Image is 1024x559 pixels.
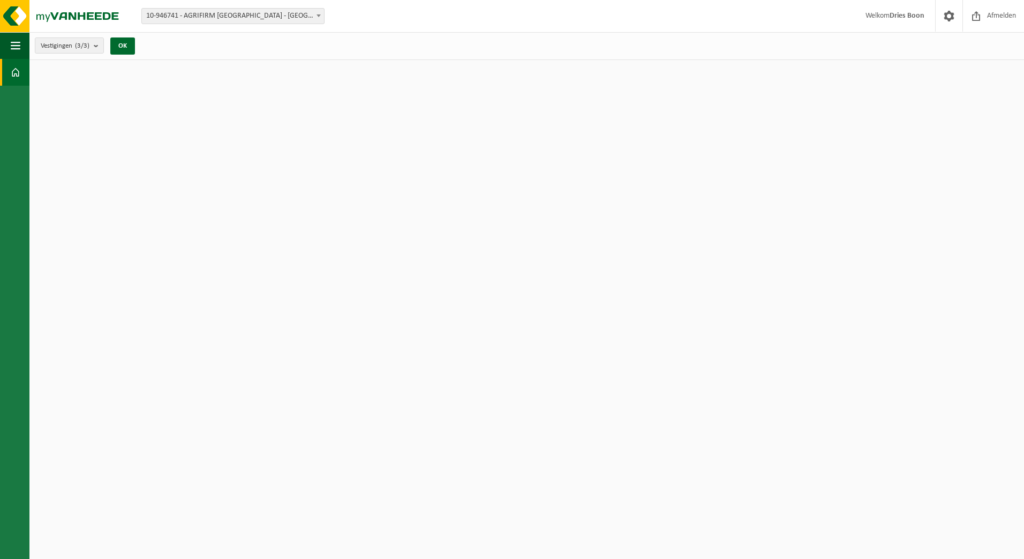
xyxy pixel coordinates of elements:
span: 10-946741 - AGRIFIRM BELGIUM - DRONGEN [142,9,324,24]
strong: Dries Boon [890,12,924,20]
count: (3/3) [75,42,89,49]
span: Vestigingen [41,38,89,54]
button: OK [110,37,135,55]
button: Vestigingen(3/3) [35,37,104,54]
span: 10-946741 - AGRIFIRM BELGIUM - DRONGEN [141,8,325,24]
